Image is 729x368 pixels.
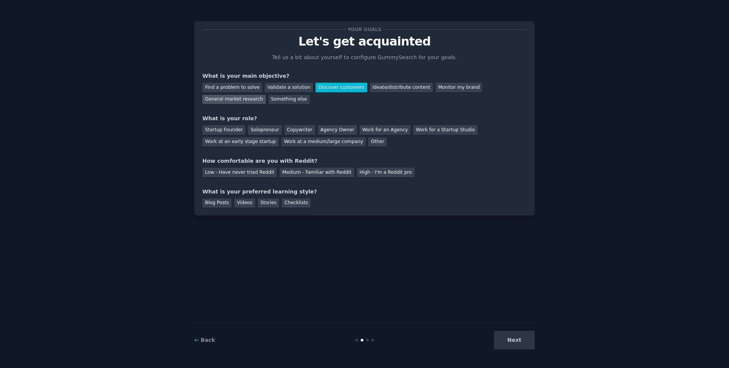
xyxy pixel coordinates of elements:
a: ← Back [194,337,215,343]
div: Ideate/distribute content [370,83,433,92]
div: Copywriter [284,125,315,135]
div: Startup Founder [202,125,245,135]
div: What is your preferred learning style? [202,188,527,196]
div: Discover customers [316,83,367,92]
div: High - I'm a Reddit pro [357,168,415,177]
div: Work at a medium/large company [281,137,366,147]
div: Blog Posts [202,198,232,208]
div: Work for a Startup Studio [413,125,477,135]
div: General market research [202,95,266,104]
div: Medium - Familiar with Reddit [279,168,354,177]
div: Agency Owner [318,125,357,135]
div: Videos [234,198,255,208]
div: What is your main objective? [202,72,527,80]
p: Let's get acquainted [202,35,527,48]
div: Other [368,137,387,147]
div: Work for an Agency [360,125,410,135]
div: What is your role? [202,115,527,123]
div: Stories [258,198,279,208]
div: Work at an early stage startup [202,137,279,147]
div: Checklists [282,198,311,208]
div: How comfortable are you with Reddit? [202,157,527,165]
div: Something else [268,95,310,104]
div: Validate a solution [265,83,313,92]
div: Monitor my brand [436,83,482,92]
div: Find a problem to solve [202,83,262,92]
span: Your goals [346,25,383,33]
p: Tell us a bit about yourself to configure GummySearch for your goals. [269,53,460,61]
div: Solopreneur [248,125,281,135]
div: Low - Have never tried Reddit [202,168,277,177]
